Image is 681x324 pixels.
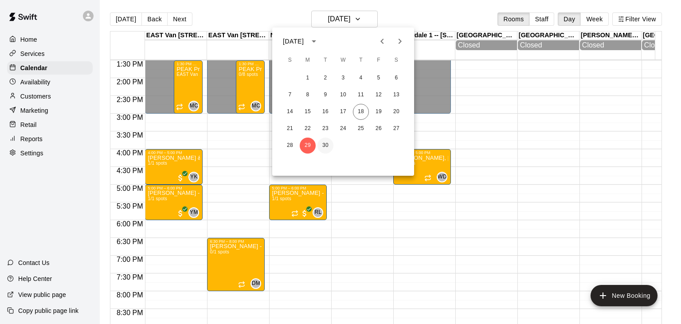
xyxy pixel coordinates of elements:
button: Previous month [373,32,391,50]
button: 2 [317,70,333,86]
button: 11 [353,87,369,103]
button: 19 [371,104,387,120]
button: 13 [388,87,404,103]
button: 4 [353,70,369,86]
button: 1 [300,70,316,86]
button: 6 [388,70,404,86]
button: 22 [300,121,316,137]
button: 24 [335,121,351,137]
button: 30 [317,138,333,154]
button: 17 [335,104,351,120]
button: calendar view is open, switch to year view [306,34,321,49]
button: 9 [317,87,333,103]
span: Saturday [388,51,404,69]
span: Sunday [282,51,298,69]
span: Friday [371,51,387,69]
button: 18 [353,104,369,120]
button: 5 [371,70,387,86]
button: 26 [371,121,387,137]
button: 27 [388,121,404,137]
button: 8 [300,87,316,103]
button: 7 [282,87,298,103]
div: [DATE] [283,37,304,46]
button: 20 [388,104,404,120]
button: 15 [300,104,316,120]
button: 23 [317,121,333,137]
span: Tuesday [317,51,333,69]
button: 3 [335,70,351,86]
button: 29 [300,138,316,154]
button: 14 [282,104,298,120]
button: 28 [282,138,298,154]
span: Wednesday [335,51,351,69]
button: 21 [282,121,298,137]
button: Next month [391,32,409,50]
button: 10 [335,87,351,103]
span: Thursday [353,51,369,69]
button: 16 [317,104,333,120]
button: 12 [371,87,387,103]
button: 25 [353,121,369,137]
span: Monday [300,51,316,69]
